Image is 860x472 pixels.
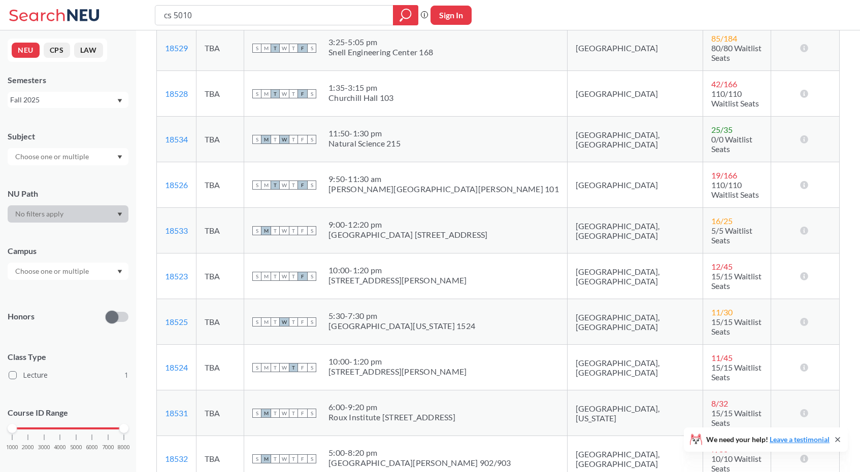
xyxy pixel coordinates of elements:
span: F [298,272,307,281]
span: S [252,272,261,281]
div: Semesters [8,75,128,86]
span: Class Type [8,351,128,362]
div: Campus [8,245,128,257]
span: S [252,363,261,372]
span: M [261,409,271,418]
span: T [271,363,280,372]
a: 18524 [165,362,188,372]
div: [STREET_ADDRESS][PERSON_NAME] [328,367,467,377]
div: 11:50 - 1:30 pm [328,128,401,138]
td: [GEOGRAPHIC_DATA], [GEOGRAPHIC_DATA] [567,345,703,390]
span: S [307,44,316,53]
span: W [280,44,289,53]
div: 9:50 - 11:30 am [328,174,559,184]
div: [STREET_ADDRESS][PERSON_NAME] [328,275,467,285]
svg: Dropdown arrow [117,212,122,216]
button: LAW [74,43,103,58]
input: Class, professor, course number, "phrase" [163,7,386,24]
a: 18531 [165,408,188,418]
span: S [307,317,316,326]
span: S [252,409,261,418]
span: F [298,180,307,190]
span: S [307,409,316,418]
span: W [280,272,289,281]
div: Fall 2025Dropdown arrow [8,92,128,108]
a: 18529 [165,43,188,53]
td: TBA [196,162,244,208]
span: 1000 [6,445,18,450]
span: 3000 [38,445,50,450]
span: T [271,135,280,144]
td: [GEOGRAPHIC_DATA], [US_STATE] [567,390,703,436]
td: TBA [196,299,244,345]
span: 85 / 184 [711,33,737,43]
span: T [271,272,280,281]
span: S [252,226,261,235]
span: 0/0 Waitlist Seats [711,134,752,154]
span: S [252,135,261,144]
div: 10:00 - 1:20 pm [328,265,467,275]
div: 9:00 - 12:20 pm [328,220,488,230]
span: 25 / 35 [711,125,733,134]
div: Churchill Hall 103 [328,93,394,103]
svg: Dropdown arrow [117,99,122,103]
span: M [261,317,271,326]
span: F [298,317,307,326]
span: W [280,317,289,326]
span: T [289,317,298,326]
span: T [271,317,280,326]
span: F [298,135,307,144]
div: Dropdown arrow [8,263,128,280]
span: We need your help! [706,436,830,443]
span: W [280,226,289,235]
div: Snell Engineering Center 168 [328,47,433,57]
td: TBA [196,345,244,390]
span: M [261,226,271,235]
span: T [289,180,298,190]
span: F [298,409,307,418]
span: W [280,135,289,144]
p: Honors [8,311,35,322]
span: 19 / 166 [711,170,737,180]
span: T [289,272,298,281]
span: M [261,89,271,98]
span: T [289,135,298,144]
td: [GEOGRAPHIC_DATA] [567,71,703,117]
svg: Dropdown arrow [117,270,122,274]
td: [GEOGRAPHIC_DATA] [567,25,703,71]
span: S [307,454,316,463]
span: 15/15 Waitlist Seats [711,362,762,382]
span: 15/15 Waitlist Seats [711,271,762,291]
span: F [298,44,307,53]
div: NU Path [8,188,128,199]
span: S [252,44,261,53]
p: Course ID Range [8,407,128,419]
span: F [298,89,307,98]
div: [GEOGRAPHIC_DATA][US_STATE] 1524 [328,321,475,331]
td: [GEOGRAPHIC_DATA] [567,162,703,208]
div: 6:00 - 9:20 pm [328,402,455,412]
svg: magnifying glass [400,8,412,22]
div: [GEOGRAPHIC_DATA] [STREET_ADDRESS] [328,230,488,240]
span: 110/110 Waitlist Seats [711,89,759,108]
span: T [271,89,280,98]
span: T [289,363,298,372]
div: 10:00 - 1:20 pm [328,356,467,367]
span: T [289,454,298,463]
span: F [298,454,307,463]
span: 6000 [86,445,98,450]
div: 5:00 - 8:20 pm [328,448,511,458]
span: 16 / 25 [711,216,733,226]
a: 18533 [165,226,188,235]
div: Natural Science 215 [328,138,401,149]
span: 110/110 Waitlist Seats [711,180,759,199]
span: S [252,454,261,463]
span: M [261,272,271,281]
span: T [271,180,280,190]
button: CPS [44,43,70,58]
span: T [289,89,298,98]
span: W [280,363,289,372]
td: TBA [196,208,244,253]
input: Choose one or multiple [10,151,95,163]
span: 42 / 166 [711,79,737,89]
